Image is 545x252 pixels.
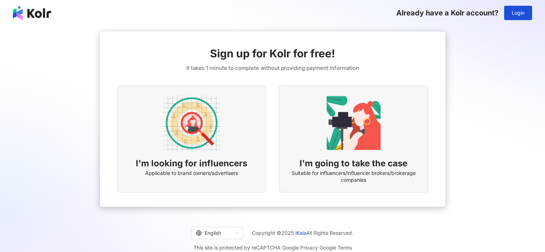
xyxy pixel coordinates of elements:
[318,244,320,251] span: |
[145,170,238,177] span: Applicable to brand owners/advertisers
[320,244,352,251] a: Google Terms
[300,157,407,170] span: I'm going to take the case
[396,9,498,17] span: Already have a Kolr account?
[210,46,335,61] span: Sign up for Kolr for free!
[295,230,306,236] a: iKala
[186,64,359,72] span: It takes 1 minute to complete without providing payment information
[136,157,247,170] span: I'm looking for influencers
[252,229,353,237] span: Copyright © 2025 All Rights Reserved.
[504,6,532,20] button: Login
[196,227,233,239] div: English
[163,94,220,152] img: AD identity option
[512,10,525,16] span: Login
[288,170,419,184] span: Suitable for influencers/influencer brokers/brokerage companies
[282,244,318,251] a: Google Privacy
[325,94,382,152] img: KOL identity option
[193,243,352,252] span: This site is protected by reCAPTCHA
[281,244,282,251] span: |
[13,6,51,20] img: logo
